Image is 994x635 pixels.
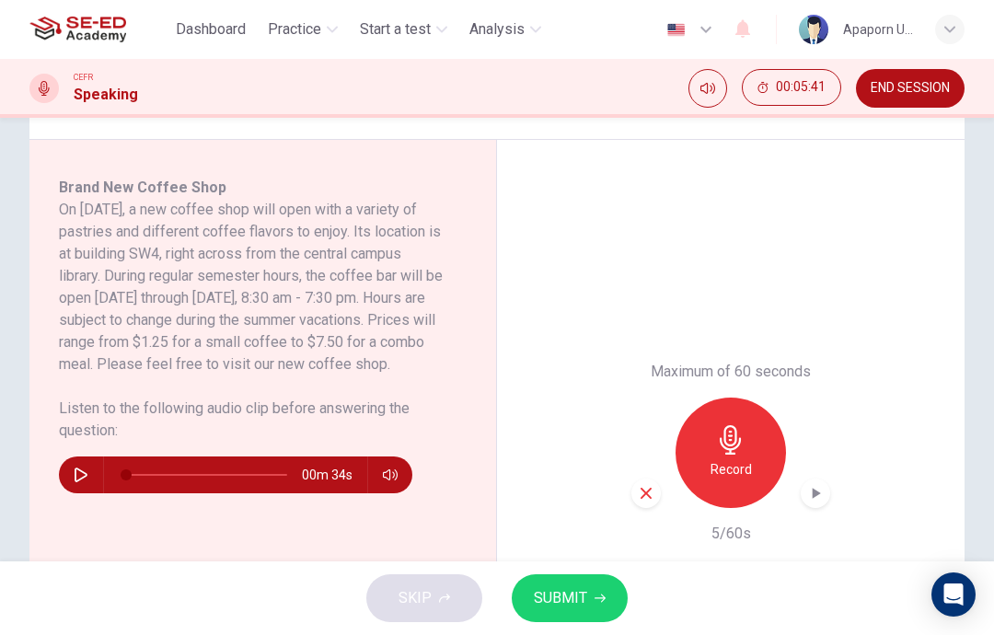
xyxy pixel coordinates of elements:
[512,574,628,622] button: SUBMIT
[302,456,367,493] span: 00m 34s
[843,18,913,40] div: Apaporn U-khumpan
[29,11,126,48] img: SE-ED Academy logo
[74,84,138,106] h1: Speaking
[931,572,976,617] div: Open Intercom Messenger
[676,398,786,508] button: Record
[711,458,752,480] h6: Record
[534,585,587,611] span: SUBMIT
[742,69,841,108] div: Hide
[799,15,828,44] img: Profile picture
[268,18,321,40] span: Practice
[665,23,688,37] img: en
[59,179,226,196] span: Brand New Coffee Shop
[469,18,525,40] span: Analysis
[651,361,811,383] h6: Maximum of 60 seconds
[462,13,549,46] button: Analysis
[260,13,345,46] button: Practice
[711,523,751,545] h6: 5/60s
[59,199,445,375] h6: On [DATE], a new coffee shop will open with a variety of pastries and different coffee flavors to...
[353,13,455,46] button: Start a test
[59,398,445,442] h6: Listen to the following audio clip before answering the question :
[742,69,841,106] button: 00:05:41
[688,69,727,108] div: Mute
[29,11,168,48] a: SE-ED Academy logo
[776,80,826,95] span: 00:05:41
[168,13,253,46] button: Dashboard
[176,18,246,40] span: Dashboard
[871,81,950,96] span: END SESSION
[360,18,431,40] span: Start a test
[74,71,93,84] span: CEFR
[856,69,965,108] button: END SESSION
